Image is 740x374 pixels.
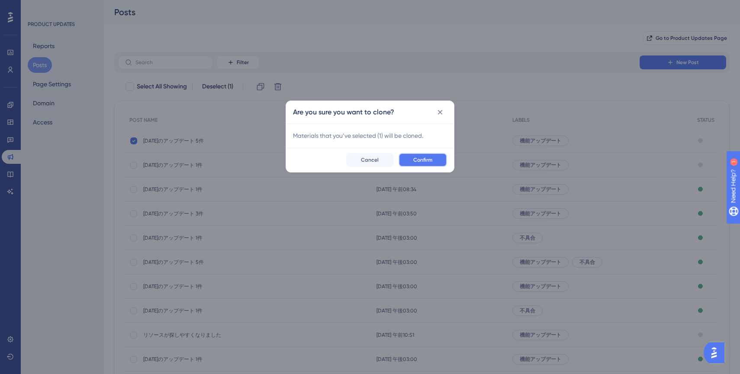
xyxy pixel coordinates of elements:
[293,130,447,141] span: Materials that you’ve selected ( 1 ) will be cloned.
[413,156,432,163] span: Confirm
[60,4,63,11] div: 1
[293,107,394,117] h2: Are you sure you want to clone?
[361,156,379,163] span: Cancel
[704,340,730,366] iframe: UserGuiding AI Assistant Launcher
[20,2,54,13] span: Need Help?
